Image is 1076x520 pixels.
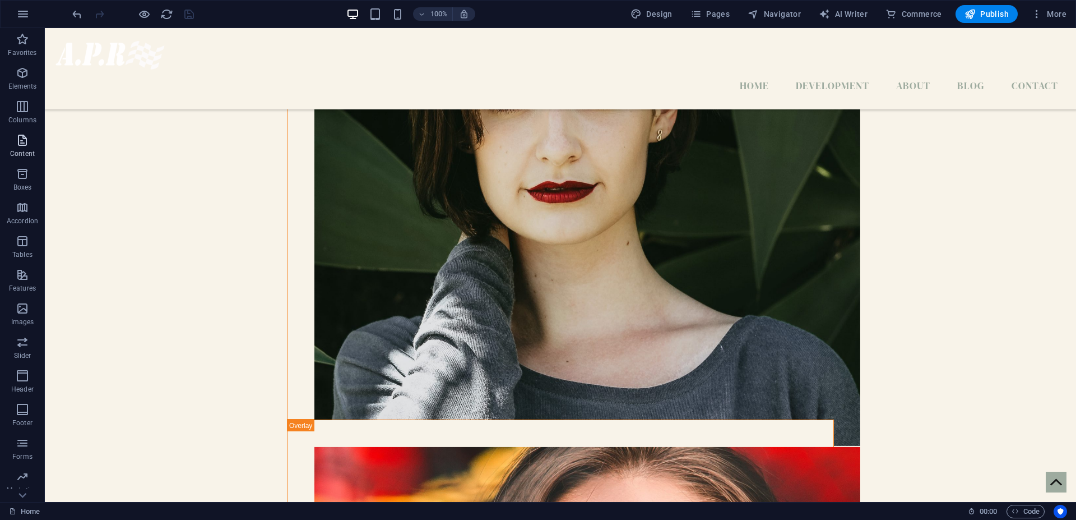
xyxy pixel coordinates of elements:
a: Click to cancel selection. Double-click to open Pages [9,505,40,518]
p: Content [10,149,35,158]
button: Navigator [743,5,805,23]
p: Accordion [7,217,38,226]
p: Header [11,385,34,394]
span: AI Writer [819,8,868,20]
span: Publish [964,8,1009,20]
button: Design [626,5,677,23]
p: Marketing [7,486,38,495]
p: Columns [8,116,36,125]
button: Publish [956,5,1018,23]
button: reload [160,7,173,21]
button: More [1027,5,1071,23]
span: 00 00 [980,505,997,518]
p: Slider [14,351,31,360]
p: Boxes [13,183,32,192]
i: On resize automatically adjust zoom level to fit chosen device. [459,9,469,19]
button: Code [1007,505,1045,518]
span: Code [1012,505,1040,518]
button: Pages [686,5,734,23]
button: Usercentrics [1054,505,1067,518]
p: Features [9,284,36,293]
span: Navigator [748,8,801,20]
button: undo [70,7,84,21]
i: Undo: Change menu items (Ctrl+Z) [71,8,84,21]
span: Pages [690,8,730,20]
button: Commerce [881,5,947,23]
span: Commerce [885,8,942,20]
h6: Session time [968,505,998,518]
p: Tables [12,250,33,259]
p: Forms [12,452,33,461]
span: More [1031,8,1066,20]
p: Footer [12,418,33,427]
h6: 100% [430,7,448,21]
span: : [987,507,989,516]
p: Favorites [8,48,36,57]
button: 100% [413,7,453,21]
span: Design [630,8,672,20]
button: AI Writer [814,5,872,23]
p: Images [11,317,34,326]
p: Elements [8,82,37,91]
